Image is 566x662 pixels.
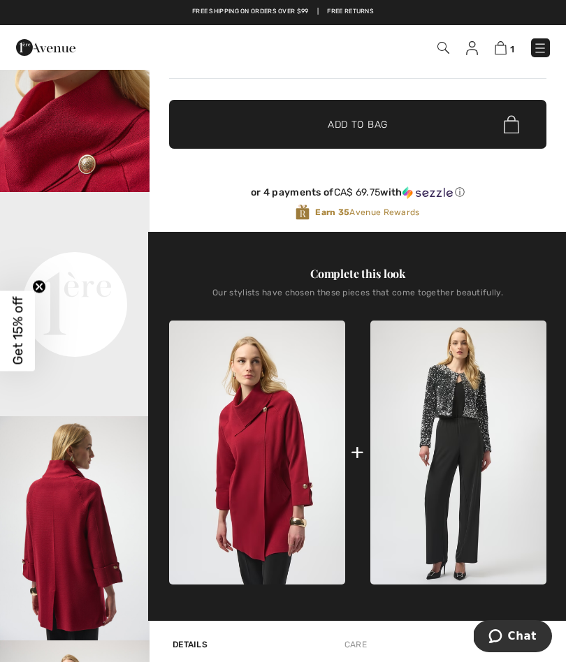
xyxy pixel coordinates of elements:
[169,186,546,199] div: or 4 payments of with
[169,186,546,204] div: or 4 payments ofCA$ 69.75withSezzle Click to learn more about Sezzle
[474,620,552,655] iframe: Opens a widget where you can chat to one of our agents
[169,321,345,584] img: Shawl Collar Formal Jacket Style 254956
[169,265,546,282] div: Complete this look
[533,41,547,55] img: Menu
[334,186,381,198] span: CA$ 69.75
[169,288,546,309] div: Our stylists have chosen these pieces that come together beautifully.
[504,115,519,133] img: Bag.svg
[16,40,75,53] a: 1ère Avenue
[370,321,546,584] img: High-Waisted Wide-Leg Trousers Style 254100
[315,207,349,217] strong: Earn 35
[10,297,26,365] span: Get 15% off
[328,117,388,132] span: Add to Bag
[169,632,211,657] div: Details
[341,632,370,657] div: Care
[317,7,319,17] span: |
[16,34,75,61] img: 1ère Avenue
[192,7,309,17] a: Free shipping on orders over $99
[466,41,478,55] img: My Info
[510,44,514,54] span: 1
[315,206,419,219] span: Avenue Rewards
[495,41,507,54] img: Shopping Bag
[327,7,374,17] a: Free Returns
[402,186,453,199] img: Sezzle
[32,280,46,294] button: Close teaser
[296,204,310,221] img: Avenue Rewards
[351,436,364,468] div: +
[169,100,546,149] button: Add to Bag
[437,42,449,54] img: Search
[495,39,514,56] a: 1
